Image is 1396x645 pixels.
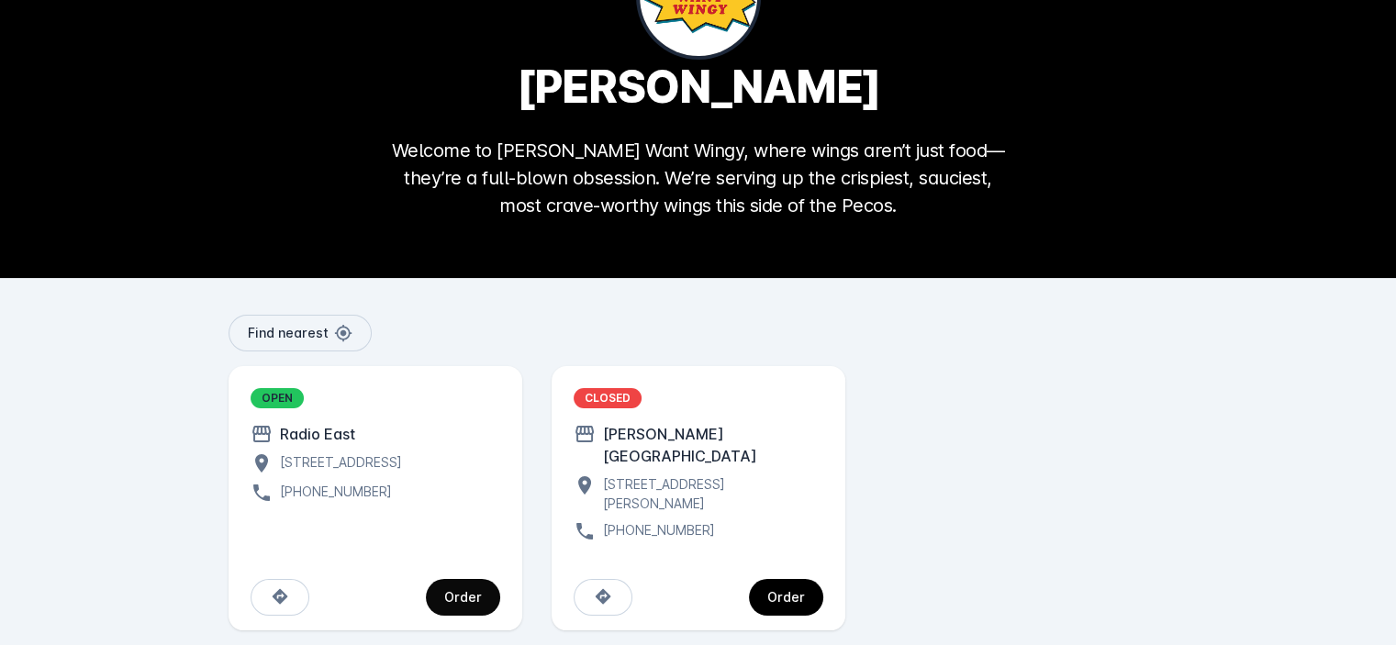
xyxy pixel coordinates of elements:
div: [PHONE_NUMBER] [273,482,392,504]
div: [STREET_ADDRESS][PERSON_NAME] [596,474,823,513]
div: Order [444,591,482,604]
button: continue [749,579,823,616]
button: continue [426,579,500,616]
span: Find nearest [248,327,329,339]
div: OPEN [251,388,304,408]
div: [PERSON_NAME][GEOGRAPHIC_DATA] [596,423,823,467]
div: CLOSED [574,388,642,408]
div: [PHONE_NUMBER] [596,520,715,542]
div: Radio East [273,423,355,445]
div: Order [767,591,805,604]
div: [STREET_ADDRESS] [273,452,402,474]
